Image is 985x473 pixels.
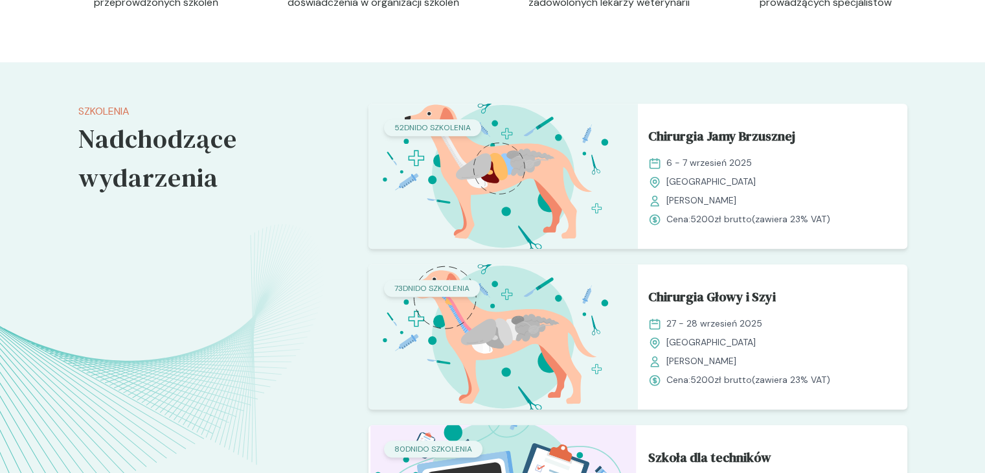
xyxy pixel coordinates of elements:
[648,126,897,151] a: Chirurgia Jamy Brzusznej
[666,336,756,349] span: [GEOGRAPHIC_DATA]
[666,213,830,226] span: Cena: (zawiera 23% VAT)
[394,283,470,294] p: do szkolenia
[648,126,795,151] span: Chirurgia Jamy Brzusznej
[666,175,756,189] span: [GEOGRAPHIC_DATA]
[394,443,472,455] p: do szkolenia
[666,373,830,387] span: Cena: (zawiera 23% VAT)
[690,213,752,225] span: 5200 zł brutto
[78,104,348,119] p: Szkolenia
[394,122,471,133] p: do szkolenia
[648,287,897,312] a: Chirurgia Głowy i Szyi
[78,119,348,197] h5: Nadchodzące wydarzenia
[394,444,418,454] b: 80 dni
[368,104,638,249] img: ZpbG-B5LeNNTxNnI_ChiruJB_T.svg
[648,448,897,472] a: Szkoła dla techników
[648,287,776,312] span: Chirurgia Głowy i Szyi
[394,283,415,294] b: 73 dni
[666,156,752,170] span: 6 - 7 wrzesień 2025
[394,122,416,133] b: 52 dni
[666,317,762,330] span: 27 - 28 wrzesień 2025
[666,194,736,207] span: [PERSON_NAME]
[666,354,736,368] span: [PERSON_NAME]
[648,448,771,472] span: Szkoła dla techników
[690,374,752,386] span: 5200 zł brutto
[368,264,638,410] img: ZqFXfB5LeNNTxeHy_ChiruGS_T.svg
